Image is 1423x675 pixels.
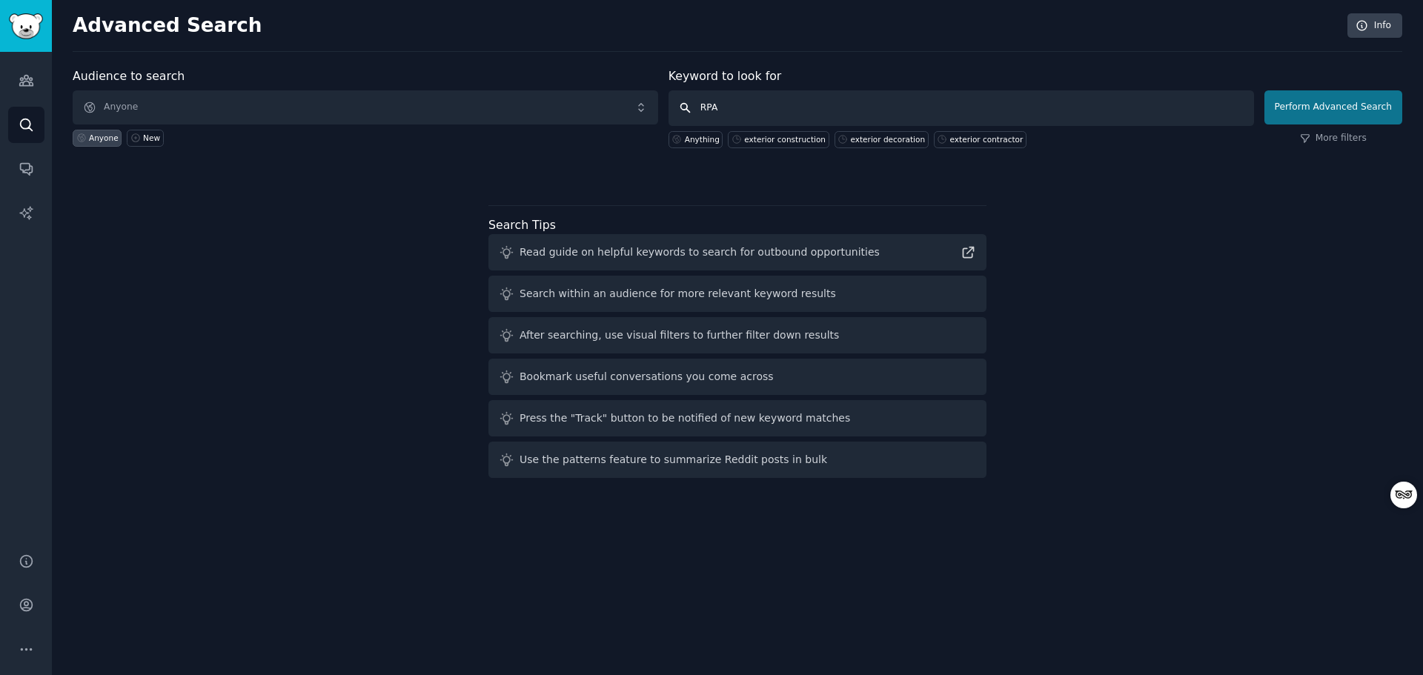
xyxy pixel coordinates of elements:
div: exterior decoration [851,134,926,144]
div: Search within an audience for more relevant keyword results [520,286,836,302]
div: exterior contractor [950,134,1024,144]
label: Search Tips [488,218,556,232]
h2: Advanced Search [73,14,1339,38]
div: New [143,133,160,143]
label: Keyword to look for [669,69,782,83]
div: Bookmark useful conversations you come across [520,369,774,385]
a: More filters [1300,132,1367,145]
label: Audience to search [73,69,185,83]
a: Info [1347,13,1402,39]
button: Perform Advanced Search [1264,90,1402,124]
img: GummySearch logo [9,13,43,39]
a: New [127,130,163,147]
div: Read guide on helpful keywords to search for outbound opportunities [520,245,880,260]
input: Any keyword [669,90,1254,126]
div: exterior construction [744,134,826,144]
div: Anyone [89,133,119,143]
div: Anything [685,134,720,144]
button: Anyone [73,90,658,124]
div: Press the "Track" button to be notified of new keyword matches [520,410,850,426]
div: Use the patterns feature to summarize Reddit posts in bulk [520,452,827,468]
div: After searching, use visual filters to further filter down results [520,327,839,343]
